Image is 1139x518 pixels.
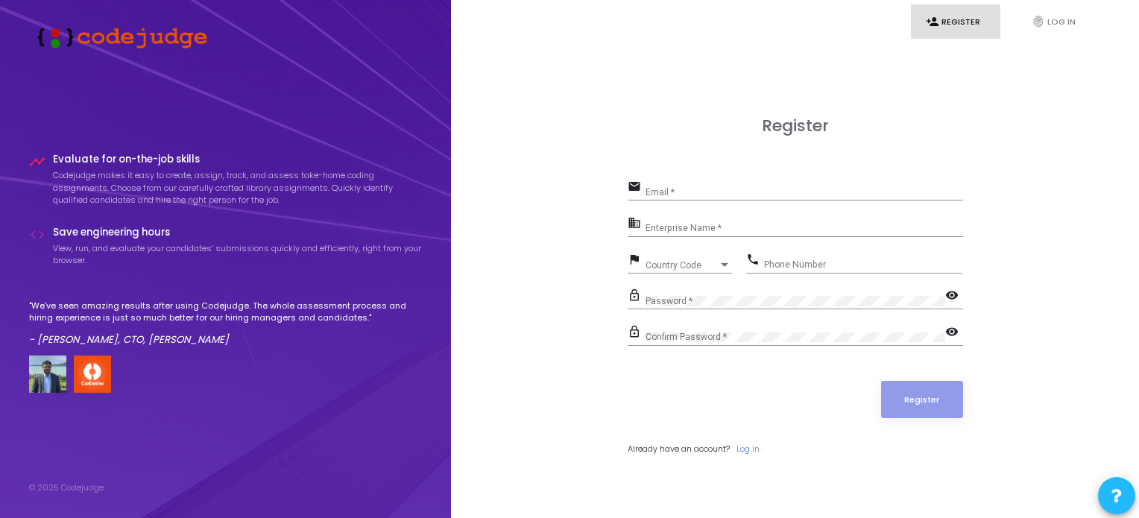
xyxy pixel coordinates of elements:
[53,154,423,165] h4: Evaluate for on-the-job skills
[736,443,760,455] a: Log In
[29,154,45,170] i: timeline
[926,15,939,28] i: person_add
[628,443,730,455] span: Already have an account?
[628,252,646,270] mat-icon: flag
[945,288,963,306] mat-icon: visibility
[628,215,646,233] mat-icon: business
[764,259,962,270] input: Phone Number
[628,324,646,342] mat-icon: lock_outline
[1032,15,1045,28] i: fingerprint
[646,261,719,270] span: Country Code
[29,332,229,347] em: - [PERSON_NAME], CTO, [PERSON_NAME]
[746,252,764,270] mat-icon: phone
[881,381,963,418] button: Register
[29,481,104,494] div: © 2025 Codejudge
[911,4,1000,40] a: person_addRegister
[53,242,423,267] p: View, run, and evaluate your candidates’ submissions quickly and efficiently, right from your bro...
[628,288,646,306] mat-icon: lock_outline
[53,169,423,206] p: Codejudge makes it easy to create, assign, track, and assess take-home coding assignments. Choose...
[646,224,963,234] input: Enterprise Name
[945,324,963,342] mat-icon: visibility
[29,227,45,243] i: code
[628,116,963,136] h3: Register
[29,300,423,324] p: "We've seen amazing results after using Codejudge. The whole assessment process and hiring experi...
[1017,4,1106,40] a: fingerprintLog In
[53,227,423,239] h4: Save engineering hours
[74,356,111,393] img: company-logo
[628,179,646,197] mat-icon: email
[646,187,963,198] input: Email
[29,356,66,393] img: user image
